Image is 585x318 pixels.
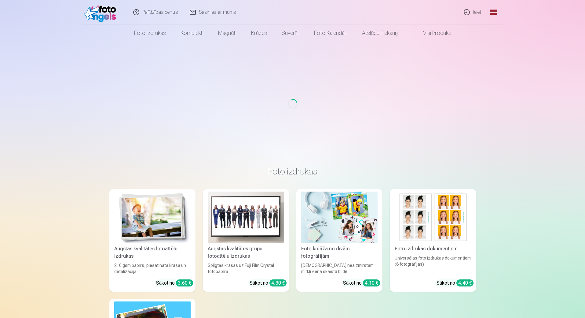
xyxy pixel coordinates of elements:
[456,279,473,286] div: 4,40 €
[156,279,193,287] div: Sākot no
[114,192,191,243] img: Augstas kvalitātes fotoattēlu izdrukas
[301,192,378,243] img: Foto kolāža no divām fotogrāfijām
[343,279,380,287] div: Sākot no
[127,24,173,42] a: Foto izdrukas
[208,192,284,243] img: Augstas kvalitātes grupu fotoattēlu izdrukas
[299,262,380,275] div: [DEMOGRAPHIC_DATA] neaizmirstami mirkļi vienā skaistā bildē
[244,24,274,42] a: Krūzes
[296,189,382,292] a: Foto kolāža no divām fotogrāfijāmFoto kolāža no divām fotogrāfijām[DEMOGRAPHIC_DATA] neaizmirstam...
[307,24,355,42] a: Foto kalendāri
[250,279,287,287] div: Sākot no
[203,189,289,292] a: Augstas kvalitātes grupu fotoattēlu izdrukasAugstas kvalitātes grupu fotoattēlu izdrukasSpilgtas ...
[392,255,473,275] div: Universālas foto izdrukas dokumentiem (6 fotogrāfijas)
[109,189,196,292] a: Augstas kvalitātes fotoattēlu izdrukasAugstas kvalitātes fotoattēlu izdrukas210 gsm papīrs, piesā...
[84,2,119,22] img: /fa1
[274,24,307,42] a: Suvenīri
[173,24,211,42] a: Komplekti
[395,192,471,243] img: Foto izdrukas dokumentiem
[299,245,380,260] div: Foto kolāža no divām fotogrāfijām
[390,189,476,292] a: Foto izdrukas dokumentiemFoto izdrukas dokumentiemUniversālas foto izdrukas dokumentiem (6 fotogr...
[392,245,473,253] div: Foto izdrukas dokumentiem
[176,279,193,286] div: 3,60 €
[211,24,244,42] a: Magnēti
[269,279,287,286] div: 4,30 €
[114,166,471,177] h3: Foto izdrukas
[112,262,193,275] div: 210 gsm papīrs, piesātināta krāsa un detalizācija
[406,24,459,42] a: Visi produkti
[363,279,380,286] div: 4,10 €
[437,279,473,287] div: Sākot no
[205,262,287,275] div: Spilgtas krāsas uz Fuji Film Crystal fotopapīra
[205,245,287,260] div: Augstas kvalitātes grupu fotoattēlu izdrukas
[112,245,193,260] div: Augstas kvalitātes fotoattēlu izdrukas
[355,24,406,42] a: Atslēgu piekariņi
